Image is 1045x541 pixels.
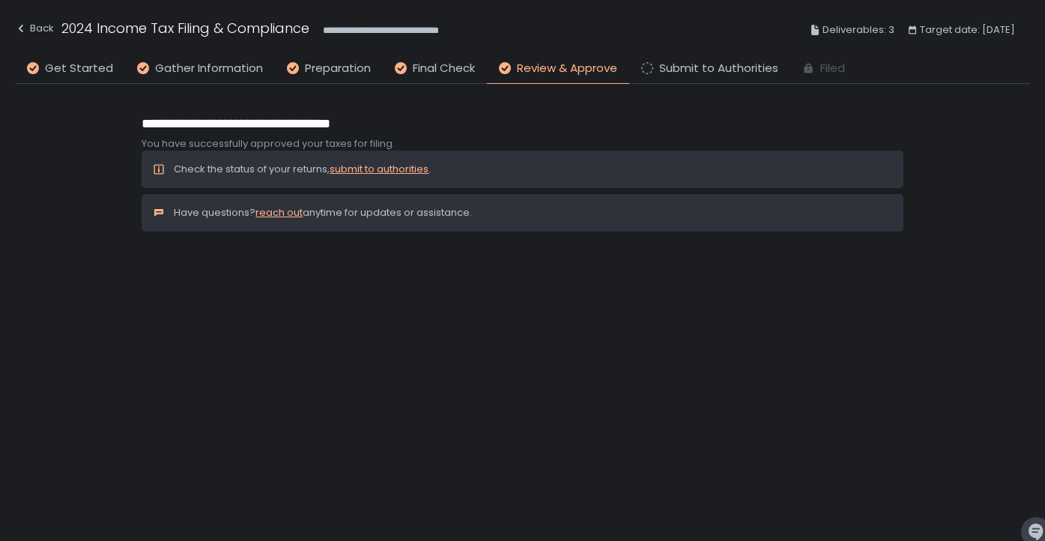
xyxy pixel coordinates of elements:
p: Check the status of your returns, . [174,163,431,176]
span: Filed [820,60,845,77]
span: Preparation [305,60,371,77]
a: submit to authorities [330,162,428,176]
span: Get Started [45,60,113,77]
span: Submit to Authorities [659,60,778,77]
span: Gather Information [155,60,263,77]
div: You have successfully approved your taxes for filing. [142,137,903,151]
span: Deliverables: 3 [823,21,894,39]
p: Have questions? anytime for updates or assistance. [174,206,472,220]
span: Final Check [413,60,475,77]
a: reach out [255,205,303,220]
span: Target date: [DATE] [920,21,1015,39]
div: Back [15,19,54,37]
h1: 2024 Income Tax Filing & Compliance [61,18,309,38]
span: Review & Approve [517,60,617,77]
button: Back [15,18,54,43]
